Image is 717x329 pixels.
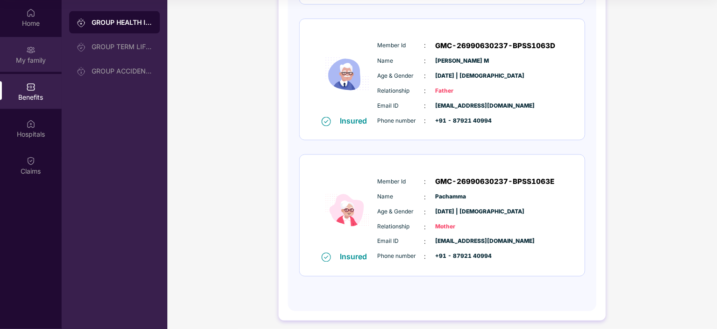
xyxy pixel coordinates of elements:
[26,8,36,18] img: svg+xml;base64,PHN2ZyBpZD0iSG9tZSIgeG1sbnM9Imh0dHA6Ly93d3cudzMub3JnLzIwMDAvc3ZnIiB3aWR0aD0iMjAiIG...
[26,82,36,92] img: svg+xml;base64,PHN2ZyBpZD0iQmVuZWZpdHMiIHhtbG5zPSJodHRwOi8vd3d3LnczLm9yZy8yMDAwL3N2ZyIgd2lkdGg9Ij...
[436,117,482,125] span: +91 - 87921 40994
[77,43,86,52] img: svg+xml;base64,PHN2ZyB3aWR0aD0iMjAiIGhlaWdodD0iMjAiIHZpZXdCb3g9IjAgMCAyMCAyMCIgZmlsbD0ibm9uZSIgeG...
[424,116,426,126] span: :
[436,40,556,51] span: GMC-26990630237-BPSS1063D
[340,252,373,262] div: Insured
[378,57,424,66] span: Name
[77,67,86,76] img: svg+xml;base64,PHN2ZyB3aWR0aD0iMjAiIGhlaWdodD0iMjAiIHZpZXdCb3g9IjAgMCAyMCAyMCIgZmlsbD0ibm9uZSIgeG...
[378,72,424,80] span: Age & Gender
[436,176,555,187] span: GMC-26990630237-BPSS1063E
[424,86,426,96] span: :
[436,72,482,80] span: [DATE] | [DEMOGRAPHIC_DATA]
[378,237,424,246] span: Email ID
[92,18,152,27] div: GROUP HEALTH INSURANCE
[436,192,482,201] span: Pachamma
[436,237,482,246] span: [EMAIL_ADDRESS][DOMAIN_NAME]
[424,71,426,81] span: :
[26,45,36,55] img: svg+xml;base64,PHN2ZyB3aWR0aD0iMjAiIGhlaWdodD0iMjAiIHZpZXdCb3g9IjAgMCAyMCAyMCIgZmlsbD0ibm9uZSIgeG...
[424,207,426,217] span: :
[340,116,373,125] div: Insured
[92,43,152,51] div: GROUP TERM LIFE INSURANCE
[378,102,424,110] span: Email ID
[77,18,86,28] img: svg+xml;base64,PHN2ZyB3aWR0aD0iMjAiIGhlaWdodD0iMjAiIHZpZXdCb3g9IjAgMCAyMCAyMCIgZmlsbD0ibm9uZSIgeG...
[378,207,424,216] span: Age & Gender
[424,192,426,202] span: :
[424,176,426,187] span: :
[26,156,36,166] img: svg+xml;base64,PHN2ZyBpZD0iQ2xhaW0iIHhtbG5zPSJodHRwOi8vd3d3LnczLm9yZy8yMDAwL3N2ZyIgd2lkdGg9IjIwIi...
[436,87,482,95] span: Father
[92,67,152,75] div: GROUP ACCIDENTAL INSURANCE
[424,252,426,262] span: :
[436,207,482,216] span: [DATE] | [DEMOGRAPHIC_DATA]
[322,253,331,262] img: svg+xml;base64,PHN2ZyB4bWxucz0iaHR0cDovL3d3dy53My5vcmcvMjAwMC9zdmciIHdpZHRoPSIxNiIgaGVpZ2h0PSIxNi...
[319,169,375,252] img: icon
[378,222,424,231] span: Relationship
[424,101,426,111] span: :
[26,119,36,129] img: svg+xml;base64,PHN2ZyBpZD0iSG9zcGl0YWxzIiB4bWxucz0iaHR0cDovL3d3dy53My5vcmcvMjAwMC9zdmciIHdpZHRoPS...
[424,40,426,51] span: :
[322,117,331,126] img: svg+xml;base64,PHN2ZyB4bWxucz0iaHR0cDovL3d3dy53My5vcmcvMjAwMC9zdmciIHdpZHRoPSIxNiIgaGVpZ2h0PSIxNi...
[424,222,426,232] span: :
[378,117,424,125] span: Phone number
[378,177,424,186] span: Member Id
[436,222,482,231] span: Mother
[378,252,424,261] span: Phone number
[436,252,482,261] span: +91 - 87921 40994
[436,102,482,110] span: [EMAIL_ADDRESS][DOMAIN_NAME]
[436,57,482,66] span: [PERSON_NAME] M
[378,87,424,95] span: Relationship
[424,56,426,66] span: :
[319,33,375,116] img: icon
[424,237,426,247] span: :
[378,192,424,201] span: Name
[378,41,424,50] span: Member Id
